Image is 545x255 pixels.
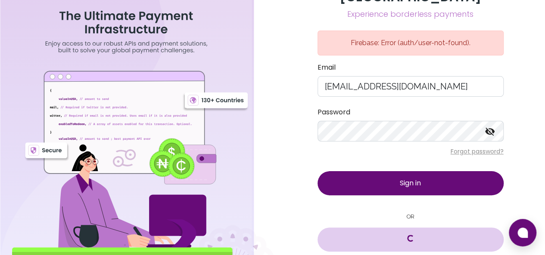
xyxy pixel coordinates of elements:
small: OR [318,212,504,221]
label: Email [318,62,504,73]
span: Sign in [400,178,421,188]
p: Forgot password? [318,147,504,156]
label: Password [318,107,504,117]
button: Sign in [318,171,504,195]
button: Open chat window [509,219,536,246]
div: Firebase: Error (auth/user-not-found). [318,31,504,55]
span: Experience borderless payments [318,8,504,20]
